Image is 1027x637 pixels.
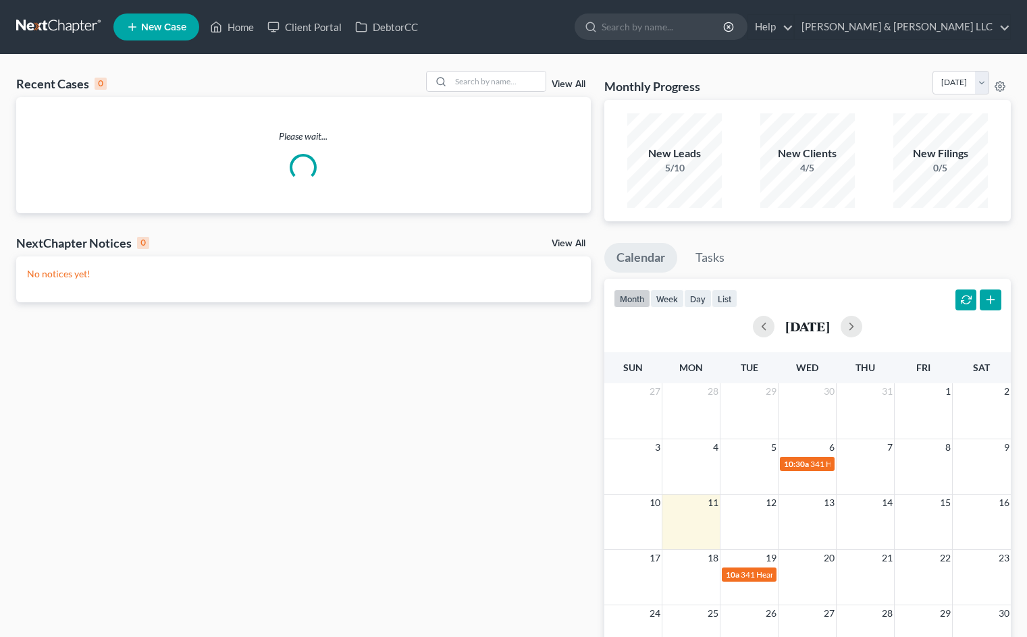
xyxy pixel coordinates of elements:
span: 20 [822,550,836,566]
span: 14 [880,495,894,511]
div: Recent Cases [16,76,107,92]
span: 341 Hearing for [PERSON_NAME] [810,459,931,469]
span: 8 [944,439,952,455]
div: 0/5 [893,161,988,175]
p: No notices yet! [27,267,580,281]
span: Wed [796,362,818,373]
span: New Case [141,22,186,32]
span: 10 [648,495,662,511]
div: New Filings [893,146,988,161]
span: 19 [764,550,778,566]
span: 10a [726,570,739,580]
span: 9 [1003,439,1011,455]
span: 23 [997,550,1011,566]
span: 2 [1003,383,1011,399]
span: 341 Hearing for [PERSON_NAME] [741,570,862,580]
span: 30 [822,383,836,399]
span: 16 [997,495,1011,511]
a: DebtorCC [348,15,425,39]
a: [PERSON_NAME] & [PERSON_NAME] LLC [795,15,1010,39]
span: 29 [939,605,952,621]
span: 31 [880,383,894,399]
span: 27 [648,383,662,399]
span: 10:30a [784,459,809,469]
span: Mon [679,362,703,373]
span: 13 [822,495,836,511]
a: View All [552,80,585,89]
span: Tue [741,362,758,373]
span: 26 [764,605,778,621]
span: 5 [770,439,778,455]
span: 22 [939,550,952,566]
span: 7 [886,439,894,455]
span: Sat [973,362,990,373]
span: 21 [880,550,894,566]
div: 5/10 [627,161,722,175]
div: NextChapter Notices [16,235,149,251]
div: 0 [137,237,149,249]
p: Please wait... [16,130,591,143]
input: Search by name... [602,14,725,39]
button: month [614,289,650,308]
span: 30 [997,605,1011,621]
span: 12 [764,495,778,511]
h3: Monthly Progress [604,78,700,94]
span: 1 [944,383,952,399]
a: Calendar [604,243,677,273]
span: Sun [623,362,643,373]
span: 4 [712,439,720,455]
span: 28 [880,605,894,621]
span: 27 [822,605,836,621]
span: 15 [939,495,952,511]
span: 28 [706,383,720,399]
div: New Clients [760,146,855,161]
span: 11 [706,495,720,511]
div: 4/5 [760,161,855,175]
div: New Leads [627,146,722,161]
a: Client Portal [261,15,348,39]
span: 24 [648,605,662,621]
button: day [684,289,712,308]
a: Help [748,15,793,39]
span: 3 [654,439,662,455]
span: 6 [828,439,836,455]
span: Thu [855,362,875,373]
span: 17 [648,550,662,566]
input: Search by name... [451,72,546,91]
span: 18 [706,550,720,566]
a: Tasks [683,243,737,273]
div: 0 [95,78,107,90]
button: list [712,289,737,308]
span: 29 [764,383,778,399]
button: week [650,289,684,308]
span: Fri [916,362,930,373]
span: 25 [706,605,720,621]
a: Home [203,15,261,39]
h2: [DATE] [785,319,830,333]
a: View All [552,239,585,248]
